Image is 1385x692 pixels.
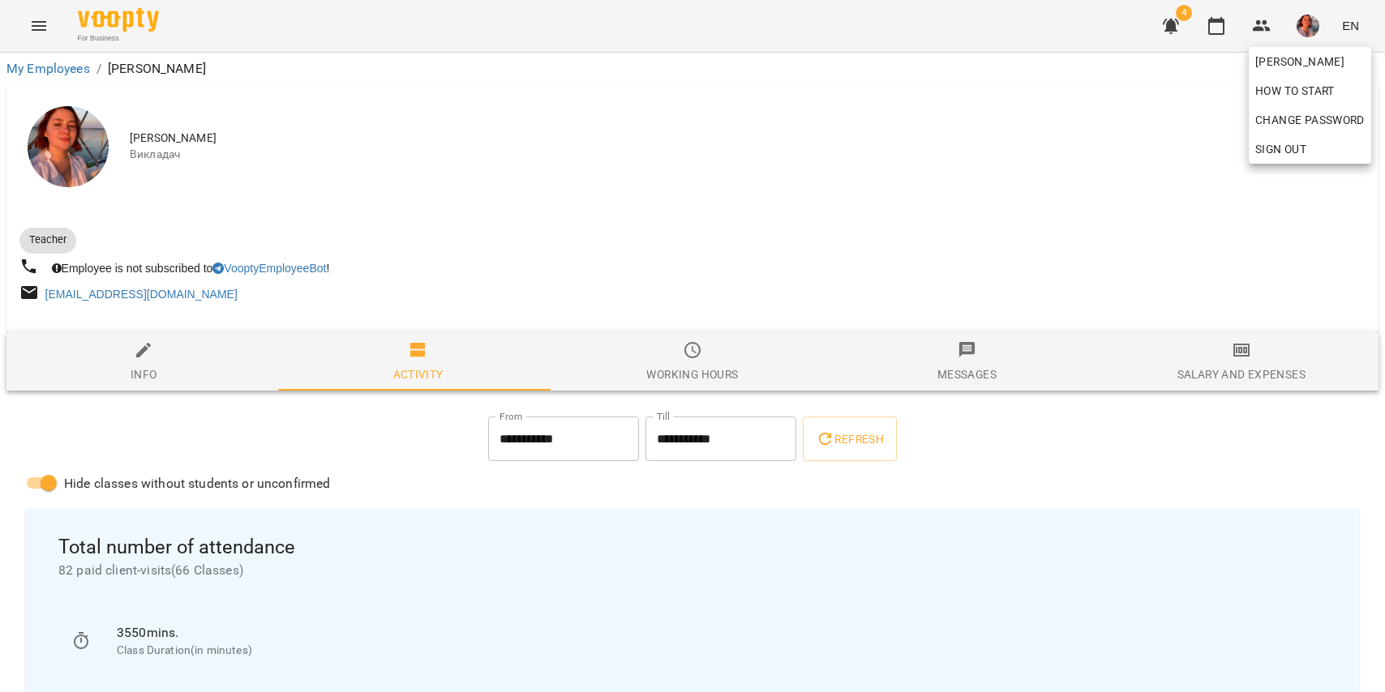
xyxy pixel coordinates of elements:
[1249,105,1371,135] a: Change Password
[1249,47,1371,76] a: [PERSON_NAME]
[1255,139,1306,159] span: Sign Out
[1255,110,1365,130] span: Change Password
[1249,76,1341,105] a: How to start
[1249,135,1371,164] button: Sign Out
[1255,81,1335,100] span: How to start
[1255,52,1365,71] span: [PERSON_NAME]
